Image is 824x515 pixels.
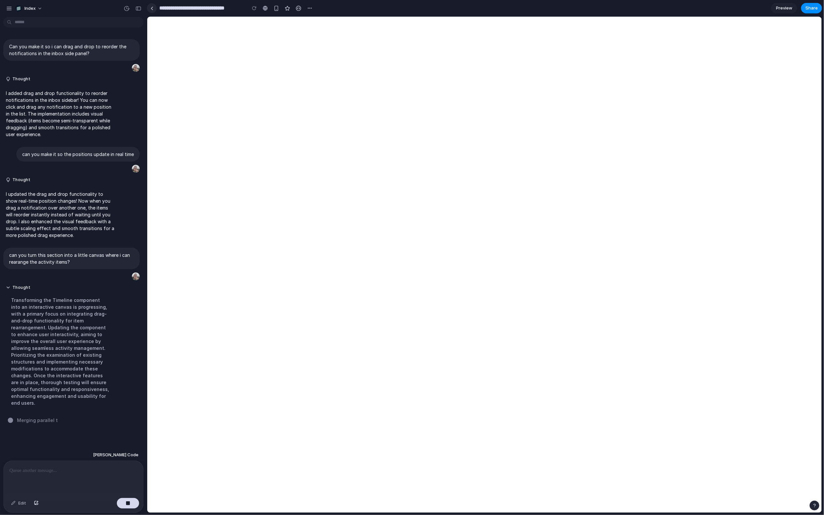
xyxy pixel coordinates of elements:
[6,293,115,410] div: Transforming the Timeline component into an interactive canvas is progressing, with a primary foc...
[6,191,115,239] p: I updated the drag and drop functionality to show real-time position changes! Now when you drag a...
[6,90,115,138] p: I added drag and drop functionality to reorder notifications in the inbox sidebar! You can now cl...
[776,5,792,11] span: Preview
[24,5,36,12] span: Index
[9,252,134,265] p: can you turn this section into a little canvas where i can rearange the activity items?
[17,417,58,424] span: Merging parallel t
[801,3,822,13] button: Share
[9,43,134,57] p: Can you make it so i can drag and drop to reorder the notifications in the inbox side panel?
[93,452,138,458] span: [PERSON_NAME] Code
[13,3,46,14] button: Index
[22,151,134,158] p: can you make it so the positions update in real time
[805,5,818,11] span: Share
[771,3,797,13] a: Preview
[91,449,140,461] button: [PERSON_NAME] Code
